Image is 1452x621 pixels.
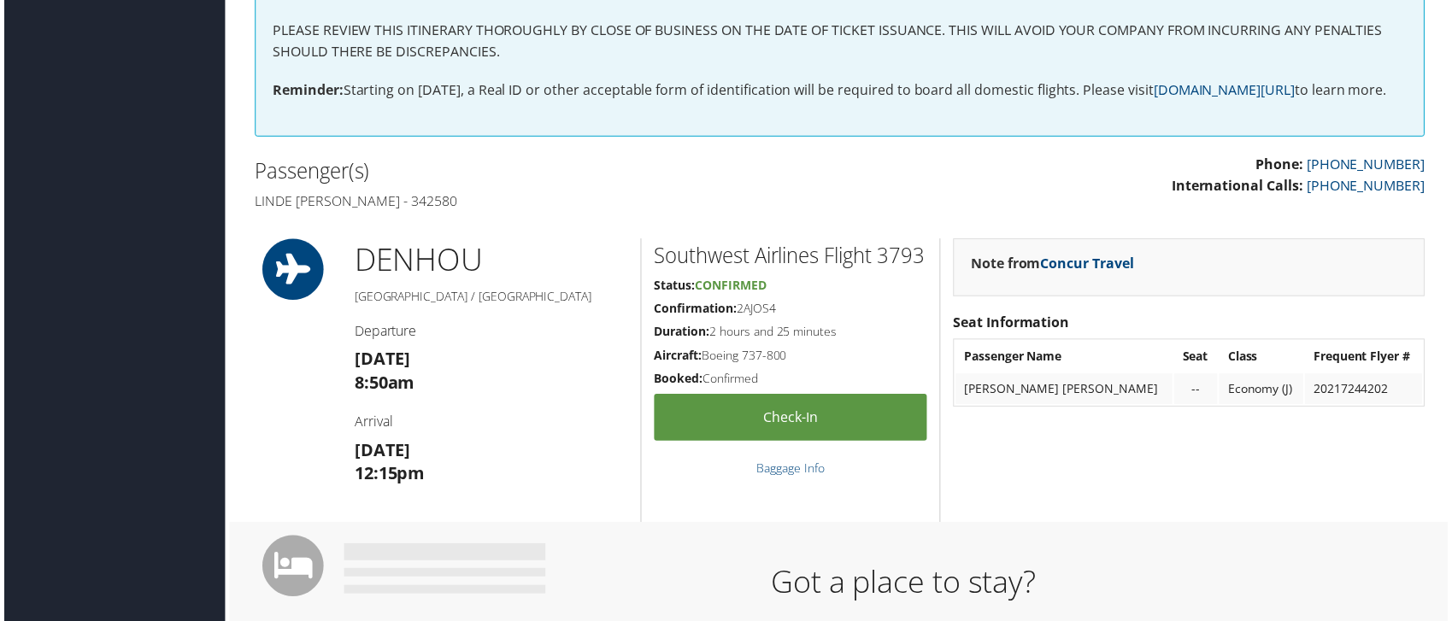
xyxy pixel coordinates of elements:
h5: Boeing 737-800 [654,349,928,366]
td: 20217244202 [1308,376,1426,407]
strong: Note from [973,255,1137,274]
strong: Aircraft: [654,349,702,366]
strong: 12:15pm [352,465,423,488]
a: Check-in [654,396,928,443]
h5: 2AJOS4 [654,302,928,319]
h5: [GEOGRAPHIC_DATA] / [GEOGRAPHIC_DATA] [352,290,627,307]
a: [PHONE_NUMBER] [1310,178,1429,196]
a: Baggage Info [756,463,825,479]
strong: Reminder: [270,81,341,100]
h4: Linde [PERSON_NAME] - 342580 [252,193,828,212]
strong: Confirmation: [654,302,737,318]
th: Passenger Name [957,343,1175,374]
strong: Duration: [654,325,709,342]
th: Class [1222,343,1307,374]
p: PLEASE REVIEW THIS ITINERARY THOROUGHLY BY CLOSE OF BUSINESS ON THE DATE OF TICKET ISSUANCE. THIS... [270,20,1411,63]
span: Confirmed [695,278,767,295]
h4: Arrival [352,414,627,433]
a: [DOMAIN_NAME][URL] [1156,81,1298,100]
h4: Departure [352,324,627,343]
a: [PHONE_NUMBER] [1310,155,1429,174]
strong: [DATE] [352,349,409,372]
strong: Seat Information [955,315,1072,334]
h1: DEN HOU [352,240,627,283]
strong: Status: [654,278,695,295]
strong: International Calls: [1174,178,1307,196]
h5: 2 hours and 25 minutes [654,325,928,343]
div: -- [1185,384,1212,399]
th: Frequent Flyer # [1308,343,1426,374]
th: Seat [1177,343,1220,374]
h2: Passenger(s) [252,157,828,186]
strong: Booked: [654,372,702,389]
td: Economy (J) [1222,376,1307,407]
strong: Phone: [1259,155,1307,174]
td: [PERSON_NAME] [PERSON_NAME] [957,376,1175,407]
strong: 8:50am [352,373,413,396]
p: Starting on [DATE], a Real ID or other acceptable form of identification will be required to boar... [270,80,1411,103]
strong: [DATE] [352,441,409,464]
a: Concur Travel [1043,255,1137,274]
h5: Confirmed [654,372,928,390]
h2: Southwest Airlines Flight 3793 [654,243,928,272]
